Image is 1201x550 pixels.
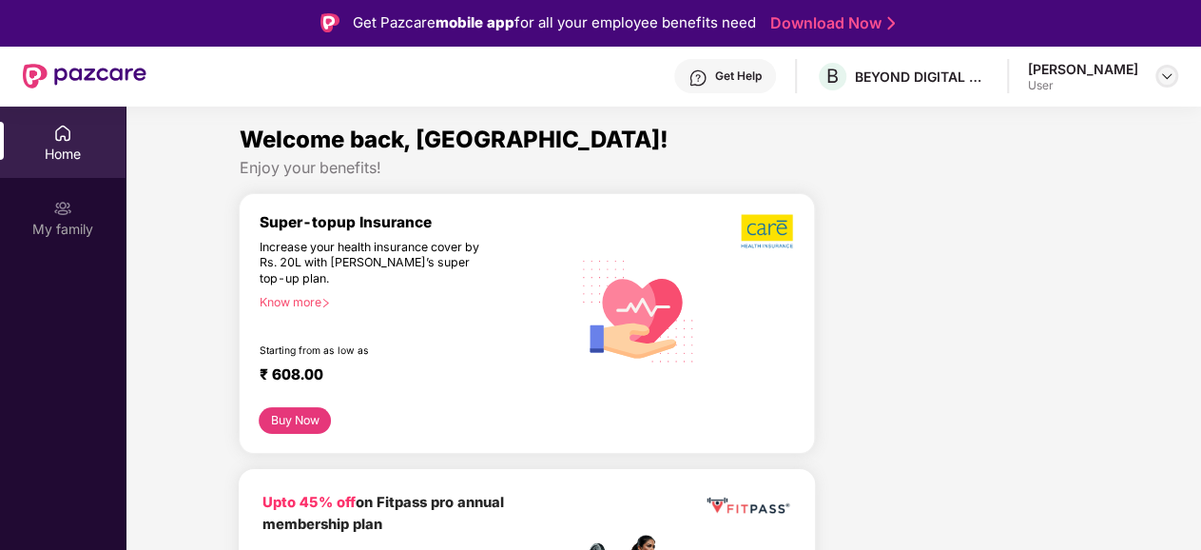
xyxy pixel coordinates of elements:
[320,298,331,308] span: right
[259,240,489,287] div: Increase your health insurance cover by Rs. 20L with [PERSON_NAME]’s super top-up plan.
[855,68,988,86] div: BEYOND DIGITAL SOLUTIONS PRIVATE LIMITED
[259,407,331,434] button: Buy Now
[1028,78,1138,93] div: User
[239,126,668,153] span: Welcome back, [GEOGRAPHIC_DATA]!
[1159,69,1174,84] img: svg+xml;base64,PHN2ZyBpZD0iRHJvcGRvd24tMzJ4MzIiIHhtbG5zPSJodHRwOi8vd3d3LnczLm9yZy8yMDAwL3N2ZyIgd2...
[887,13,895,33] img: Stroke
[259,213,571,231] div: Super-topup Insurance
[320,13,339,32] img: Logo
[53,199,72,218] img: svg+xml;base64,PHN2ZyB3aWR0aD0iMjAiIGhlaWdodD0iMjAiIHZpZXdCb3g9IjAgMCAyMCAyMCIgZmlsbD0ibm9uZSIgeG...
[715,69,762,84] div: Get Help
[23,64,146,88] img: New Pazcare Logo
[353,11,756,34] div: Get Pazcare for all your employee benefits need
[53,124,72,143] img: svg+xml;base64,PHN2ZyBpZD0iSG9tZSIgeG1sbnM9Imh0dHA6Ly93d3cudzMub3JnLzIwMDAvc3ZnIiB3aWR0aD0iMjAiIG...
[688,69,707,88] img: svg+xml;base64,PHN2ZyBpZD0iSGVscC0zMngzMiIgeG1sbnM9Imh0dHA6Ly93d3cudzMub3JnLzIwMDAvc3ZnIiB3aWR0aD...
[770,13,889,33] a: Download Now
[741,213,795,249] img: b5dec4f62d2307b9de63beb79f102df3.png
[259,295,560,308] div: Know more
[259,344,491,358] div: Starting from as low as
[262,494,355,511] b: Upto 45% off
[1028,60,1138,78] div: [PERSON_NAME]
[436,13,514,31] strong: mobile app
[571,242,706,378] img: svg+xml;base64,PHN2ZyB4bWxucz0iaHR0cDovL3d3dy53My5vcmcvMjAwMC9zdmciIHhtbG5zOnhsaW5rPSJodHRwOi8vd3...
[259,365,552,388] div: ₹ 608.00
[704,492,792,520] img: fppp.png
[239,158,1087,178] div: Enjoy your benefits!
[826,65,839,88] span: B
[262,494,503,533] b: on Fitpass pro annual membership plan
